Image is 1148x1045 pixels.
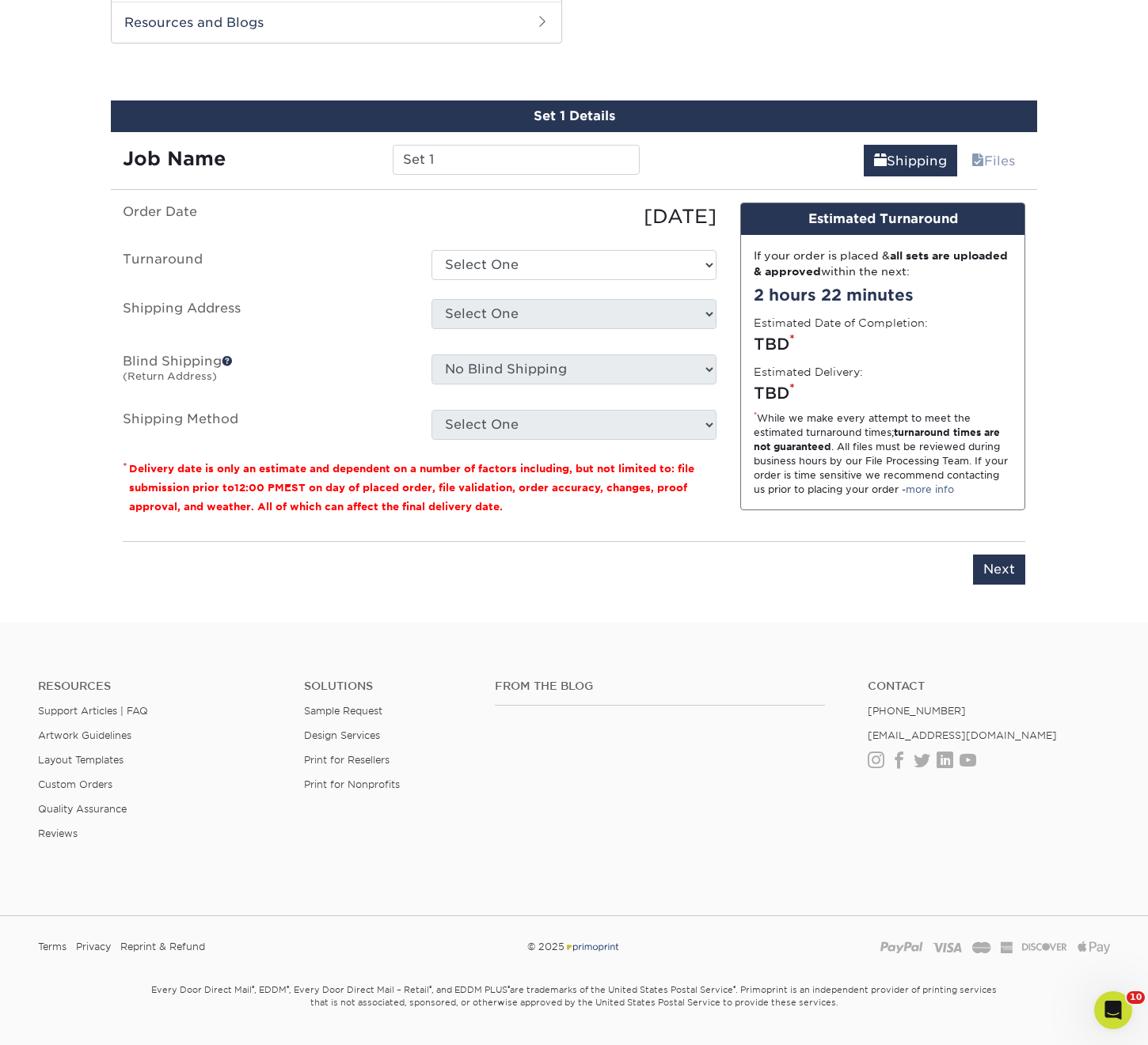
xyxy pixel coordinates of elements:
label: Shipping Method [111,410,420,440]
a: Support Articles | FAQ [38,705,148,717]
sup: ® [287,984,289,992]
div: If your order is placed & within the next: [754,248,1012,280]
a: Shipping [864,145,957,176]
a: more info [906,483,954,495]
label: Estimated Date of Completion: [754,315,928,331]
h4: From the Blog [495,680,825,693]
div: [DATE] [420,203,728,231]
small: Delivery date is only an estimate and dependent on a number of factors including, but not limited... [129,463,694,513]
label: Order Date [111,203,420,231]
div: TBD [754,381,1012,405]
strong: Job Name [123,147,226,170]
sup: ® [252,984,254,992]
a: Reviews [38,827,78,839]
div: While we make every attempt to meet the estimated turnaround times; . All files must be reviewed ... [754,411,1012,497]
h2: Resources and Blogs [112,2,561,43]
a: Files [961,145,1025,176]
label: Estimated Delivery: [754,364,863,380]
label: Shipping Address [111,299,420,335]
input: Enter a job name [393,145,639,175]
sup: ® [507,984,510,992]
div: 2 hours 22 minutes [754,283,1012,307]
span: files [971,153,984,168]
h4: Solutions [304,680,470,693]
strong: turnaround times are not guaranteed [754,426,1000,452]
a: Layout Templates [38,754,124,766]
a: [PHONE_NUMBER] [868,705,966,717]
a: Reprint & Refund [120,935,205,959]
a: Artwork Guidelines [38,729,131,741]
div: Estimated Turnaround [741,203,1024,235]
a: Design Services [304,729,380,741]
span: 12:00 PM [234,482,284,494]
a: [EMAIL_ADDRESS][DOMAIN_NAME] [868,729,1057,741]
a: Contact [868,680,1110,693]
span: 10 [1127,991,1145,1004]
span: shipping [874,153,887,168]
h4: Resources [38,680,280,693]
a: Quality Assurance [38,803,127,815]
sup: ® [429,984,431,992]
a: Print for Resellers [304,754,390,766]
div: Set 1 Details [111,100,1037,132]
label: Turnaround [111,250,420,280]
a: Terms [38,935,67,959]
img: Primoprint [564,941,620,952]
label: Blind Shipping [111,354,420,391]
div: TBD [754,332,1012,356]
a: Privacy [76,935,111,959]
a: Print for Nonprofits [304,778,400,790]
sup: ® [733,984,736,992]
input: Next [973,555,1025,585]
small: (Return Address) [123,370,217,382]
iframe: Intercom live chat [1094,991,1132,1029]
a: Sample Request [304,705,382,717]
div: © 2025 [391,935,756,959]
a: Custom Orders [38,778,112,790]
